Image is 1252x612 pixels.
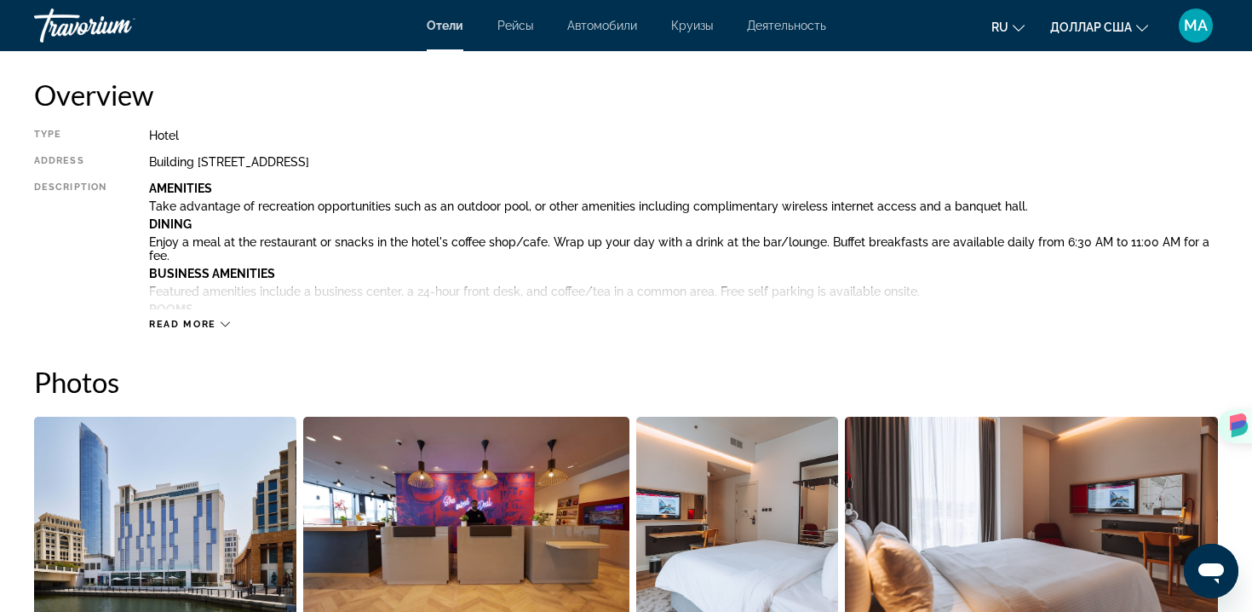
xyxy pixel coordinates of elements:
p: Enjoy a meal at the restaurant or snacks in the hotel's coffee shop/cafe. Wrap up your day with a... [149,235,1218,263]
font: доллар США [1050,20,1132,34]
button: Изменить язык [991,14,1025,39]
b: Dining [149,217,192,231]
h2: Overview [34,78,1218,112]
a: Деятельность [747,19,826,32]
b: Amenities [149,182,212,195]
p: Take advantage of recreation opportunities such as an outdoor pool, or other amenities including ... [149,199,1218,213]
a: Круизы [671,19,713,32]
font: ru [991,20,1008,34]
button: Read more [149,318,230,331]
font: МА [1184,16,1208,34]
a: Рейсы [497,19,533,32]
div: Hotel [149,129,1218,142]
button: Изменить валюту [1050,14,1148,39]
div: Address [34,155,106,169]
a: Травориум [34,3,204,48]
iframe: Кнопка запуска окна обмена сообщениями [1184,544,1238,598]
button: Меню пользователя [1174,8,1218,43]
div: Building [STREET_ADDRESS] [149,155,1218,169]
div: Description [34,182,106,309]
div: Type [34,129,106,142]
h2: Photos [34,365,1218,399]
span: Read more [149,319,216,330]
a: Отели [427,19,463,32]
b: Business Amenities [149,267,275,280]
a: Автомобили [567,19,637,32]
